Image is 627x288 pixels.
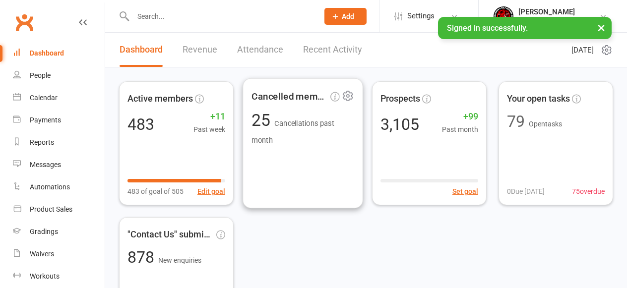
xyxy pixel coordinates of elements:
[13,198,105,221] a: Product Sales
[30,138,54,146] div: Reports
[183,33,217,67] a: Revenue
[507,186,545,197] span: 0 Due [DATE]
[13,131,105,154] a: Reports
[251,119,334,144] span: Cancellations past month
[518,16,575,25] div: Fife Kickboxing
[324,8,367,25] button: Add
[30,183,70,191] div: Automations
[380,116,419,132] div: 3,105
[127,228,214,242] span: "Contact Us" submissions
[30,71,51,79] div: People
[30,205,72,213] div: Product Sales
[592,17,610,38] button: ×
[572,186,605,197] span: 75 overdue
[120,33,163,67] a: Dashboard
[13,42,105,64] a: Dashboard
[237,33,283,67] a: Attendance
[507,114,525,129] div: 79
[30,161,61,169] div: Messages
[30,250,54,258] div: Waivers
[303,33,362,67] a: Recent Activity
[130,9,312,23] input: Search...
[30,272,60,280] div: Workouts
[447,23,528,33] span: Signed in successfully.
[442,124,478,135] span: Past month
[30,116,61,124] div: Payments
[13,221,105,243] a: Gradings
[197,186,225,197] button: Edit goal
[251,111,274,130] span: 25
[507,92,570,106] span: Your open tasks
[127,186,184,197] span: 483 of goal of 505
[158,256,201,264] span: New enquiries
[442,110,478,124] span: +99
[127,116,154,132] div: 483
[30,49,64,57] div: Dashboard
[30,228,58,235] div: Gradings
[127,248,158,267] span: 878
[380,92,420,106] span: Prospects
[342,12,354,20] span: Add
[13,64,105,87] a: People
[494,6,513,26] img: thumb_image1552605535.png
[407,5,435,27] span: Settings
[571,44,594,56] span: [DATE]
[127,92,193,106] span: Active members
[13,176,105,198] a: Automations
[13,154,105,176] a: Messages
[13,109,105,131] a: Payments
[193,110,225,124] span: +11
[12,10,37,35] a: Clubworx
[529,120,562,128] span: Open tasks
[452,186,478,197] button: Set goal
[13,243,105,265] a: Waivers
[30,94,58,102] div: Calendar
[193,124,225,135] span: Past week
[251,89,328,104] span: Cancelled members
[518,7,575,16] div: [PERSON_NAME]
[13,265,105,288] a: Workouts
[13,87,105,109] a: Calendar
